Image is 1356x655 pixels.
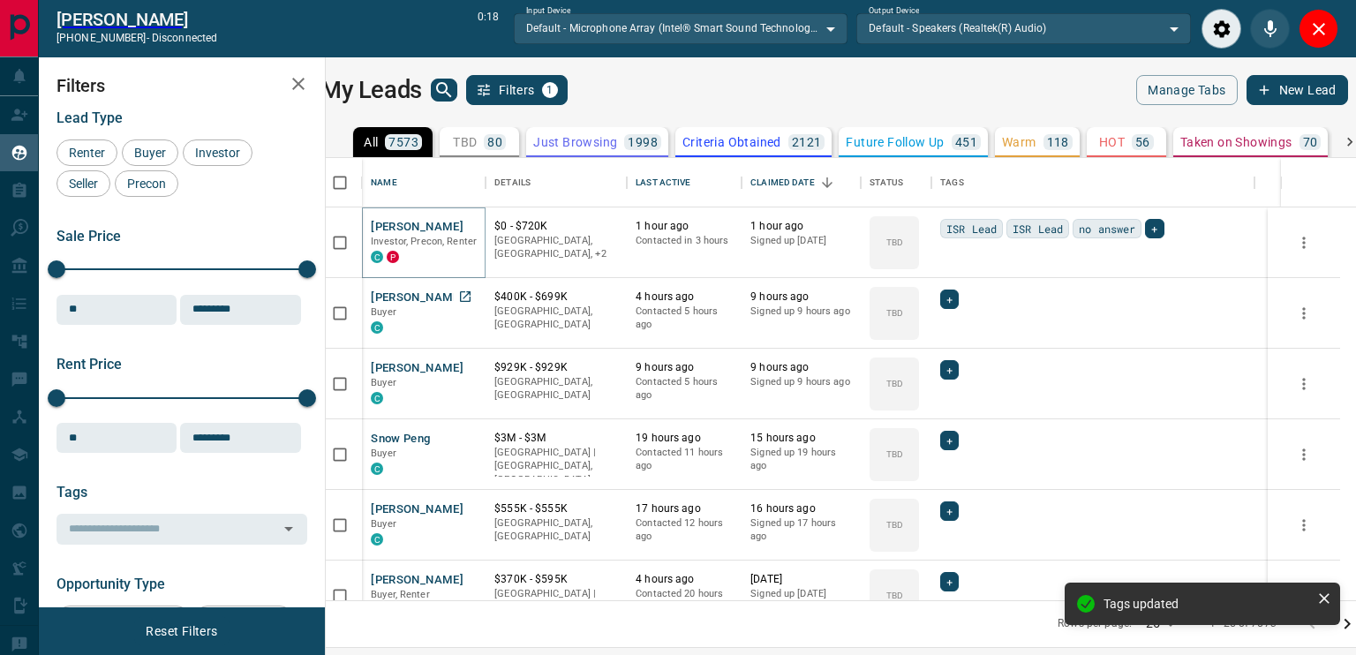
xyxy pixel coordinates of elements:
h1: My Leads [320,76,422,104]
p: 1998 [628,136,658,148]
p: $400K - $699K [494,290,618,305]
button: [PERSON_NAME] [371,572,463,589]
h2: Filters [56,75,307,96]
div: condos.ca [371,463,383,475]
div: Name [371,158,397,207]
span: Tags [56,484,87,501]
p: Rows per page: [1058,616,1132,631]
span: ISR Lead [946,220,997,237]
button: [PERSON_NAME] [371,290,463,306]
span: ISR Lead [1013,220,1063,237]
p: Future Follow Up [846,136,944,148]
div: Claimed Date [750,158,815,207]
p: [GEOGRAPHIC_DATA] | [GEOGRAPHIC_DATA], [GEOGRAPHIC_DATA] [494,587,618,629]
p: Signed up 19 hours ago [750,446,852,473]
div: condos.ca [371,392,383,404]
p: TBD [453,136,477,148]
p: TBD [886,518,903,531]
span: Buyer [128,146,172,160]
div: condos.ca [371,533,383,546]
p: 2121 [792,136,822,148]
p: 118 [1047,136,1069,148]
span: Opportunity Type [56,576,165,592]
p: 17 hours ago [636,501,733,516]
label: Output Device [869,5,919,17]
div: Default - Speakers (Realtek(R) Audio) [856,13,1191,43]
div: Last Active [627,158,742,207]
div: Name [362,158,486,207]
div: + [1145,219,1164,238]
p: 9 hours ago [636,360,733,375]
button: more [1291,441,1317,468]
a: [PERSON_NAME] [56,9,217,30]
div: property.ca [387,251,399,263]
span: Seller [63,177,104,191]
span: Lead Type [56,109,123,126]
div: Details [494,158,531,207]
p: [GEOGRAPHIC_DATA], [GEOGRAPHIC_DATA] [494,375,618,403]
button: Filters1 [466,75,568,105]
button: Manage Tabs [1136,75,1237,105]
p: 4 hours ago [636,572,733,587]
p: All [364,136,378,148]
span: Investor [189,146,246,160]
p: Signed up 17 hours ago [750,516,852,544]
a: Open in New Tab [454,285,477,308]
p: Signed up 9 hours ago [750,375,852,389]
span: + [946,361,953,379]
span: Buyer [371,518,396,530]
span: + [946,432,953,449]
button: more [1291,512,1317,538]
div: condos.ca [371,251,383,263]
span: + [1151,220,1157,237]
p: TBD [886,448,903,461]
p: Signed up [DATE] [750,234,852,248]
p: [GEOGRAPHIC_DATA] | [GEOGRAPHIC_DATA], [GEOGRAPHIC_DATA] [494,446,618,487]
div: + [940,572,959,591]
p: Contacted 11 hours ago [636,446,733,473]
p: 1 hour ago [750,219,852,234]
div: Buyer [122,139,178,166]
p: $370K - $595K [494,572,618,587]
p: 7573 [388,136,418,148]
span: Rent Price [56,356,122,373]
div: + [940,360,959,380]
span: Investor, Precon, Renter [371,236,477,247]
p: [GEOGRAPHIC_DATA], [GEOGRAPHIC_DATA] [494,516,618,544]
div: Default - Microphone Array (Intel® Smart Sound Technology for Digital Microphones) [514,13,848,43]
button: Sort [815,170,840,195]
button: Snow Peng [371,431,430,448]
button: [PERSON_NAME] [371,360,463,377]
p: TBD [886,589,903,602]
span: Buyer, Renter [371,589,430,600]
button: search button [431,79,457,102]
button: more [1291,371,1317,397]
p: 4 hours ago [636,290,733,305]
p: 70 [1303,136,1318,148]
span: Renter [63,146,111,160]
p: $3M - $3M [494,431,618,446]
div: Tags [940,158,964,207]
p: HOT [1099,136,1125,148]
div: Status [861,158,931,207]
span: Buyer [371,377,396,388]
p: Warm [1002,136,1036,148]
button: more [1291,300,1317,327]
p: 19 hours ago [636,431,733,446]
span: Buyer [371,448,396,459]
div: Status [870,158,903,207]
div: Mute [1250,9,1290,49]
p: Contacted 5 hours ago [636,375,733,403]
button: New Lead [1247,75,1348,105]
p: Contacted 20 hours ago [636,587,733,614]
p: 56 [1135,136,1150,148]
div: Precon [115,170,178,197]
span: 1 [544,84,556,96]
span: + [946,573,953,591]
button: more [1291,230,1317,256]
p: Contacted 5 hours ago [636,305,733,332]
p: TBD [886,236,903,249]
span: Buyer [371,306,396,318]
div: Claimed Date [742,158,861,207]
